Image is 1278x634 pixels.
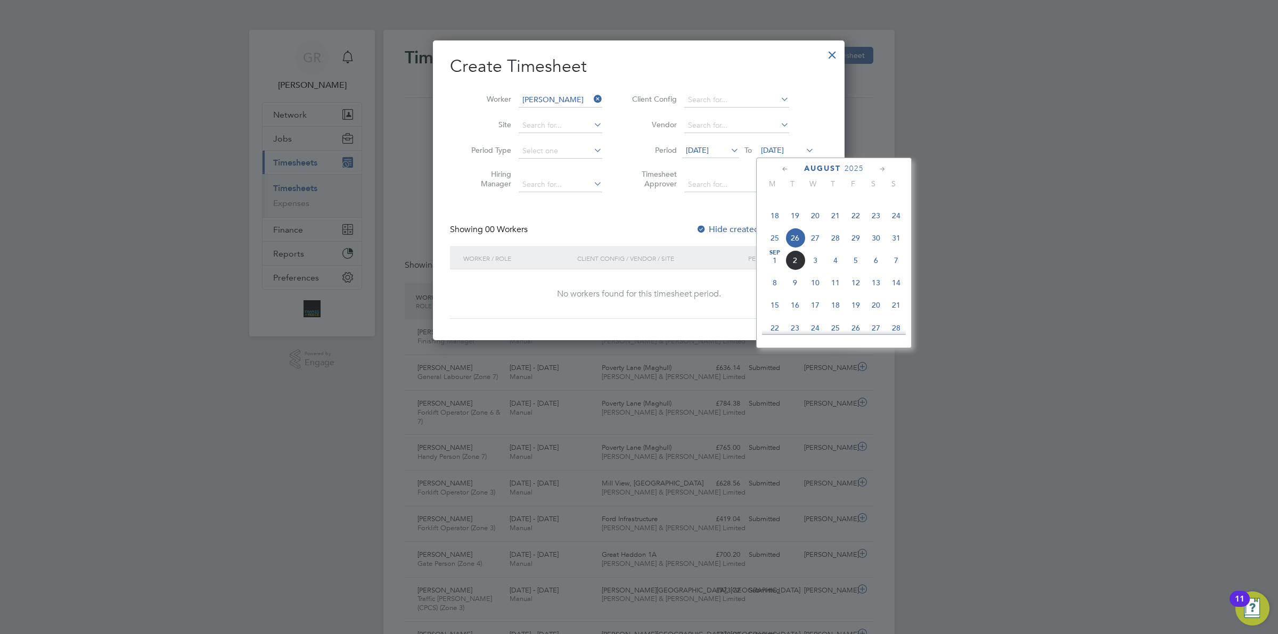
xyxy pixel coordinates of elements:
[1235,599,1244,613] div: 11
[463,94,511,104] label: Worker
[684,177,789,192] input: Search for...
[825,295,846,315] span: 18
[765,250,785,256] span: Sep
[825,318,846,338] span: 25
[785,318,805,338] span: 23
[883,179,904,188] span: S
[629,120,677,129] label: Vendor
[450,224,530,235] div: Showing
[802,179,823,188] span: W
[805,318,825,338] span: 24
[866,273,886,293] span: 13
[846,228,866,248] span: 29
[825,228,846,248] span: 28
[825,273,846,293] span: 11
[866,318,886,338] span: 27
[805,205,825,226] span: 20
[629,169,677,188] label: Timesheet Approver
[785,250,805,270] span: 2
[782,179,802,188] span: T
[805,295,825,315] span: 17
[886,273,906,293] span: 14
[846,250,866,270] span: 5
[846,205,866,226] span: 22
[686,145,709,155] span: [DATE]
[765,318,785,338] span: 22
[684,118,789,133] input: Search for...
[785,295,805,315] span: 16
[785,205,805,226] span: 19
[886,318,906,338] span: 28
[463,169,511,188] label: Hiring Manager
[785,273,805,293] span: 9
[863,179,883,188] span: S
[866,250,886,270] span: 6
[845,164,864,173] span: 2025
[805,228,825,248] span: 27
[765,273,785,293] span: 8
[765,250,785,270] span: 1
[846,273,866,293] span: 12
[519,144,602,159] input: Select one
[765,228,785,248] span: 25
[485,224,528,235] span: 00 Workers
[846,318,866,338] span: 26
[886,295,906,315] span: 21
[804,164,841,173] span: August
[846,295,866,315] span: 19
[519,177,602,192] input: Search for...
[805,250,825,270] span: 3
[866,228,886,248] span: 30
[450,55,828,78] h2: Create Timesheet
[463,120,511,129] label: Site
[519,93,602,108] input: Search for...
[785,228,805,248] span: 26
[866,295,886,315] span: 20
[461,289,817,300] div: No workers found for this timesheet period.
[463,145,511,155] label: Period Type
[762,179,782,188] span: M
[684,93,789,108] input: Search for...
[761,145,784,155] span: [DATE]
[886,228,906,248] span: 31
[886,250,906,270] span: 7
[823,179,843,188] span: T
[825,205,846,226] span: 21
[1235,591,1269,625] button: Open Resource Center, 11 new notifications
[805,273,825,293] span: 10
[461,246,575,270] div: Worker / Role
[745,246,817,270] div: Period
[886,205,906,226] span: 24
[519,118,602,133] input: Search for...
[843,179,863,188] span: F
[765,295,785,315] span: 15
[629,94,677,104] label: Client Config
[866,205,886,226] span: 23
[741,143,755,157] span: To
[629,145,677,155] label: Period
[575,246,745,270] div: Client Config / Vendor / Site
[696,224,804,235] label: Hide created timesheets
[765,205,785,226] span: 18
[825,250,846,270] span: 4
